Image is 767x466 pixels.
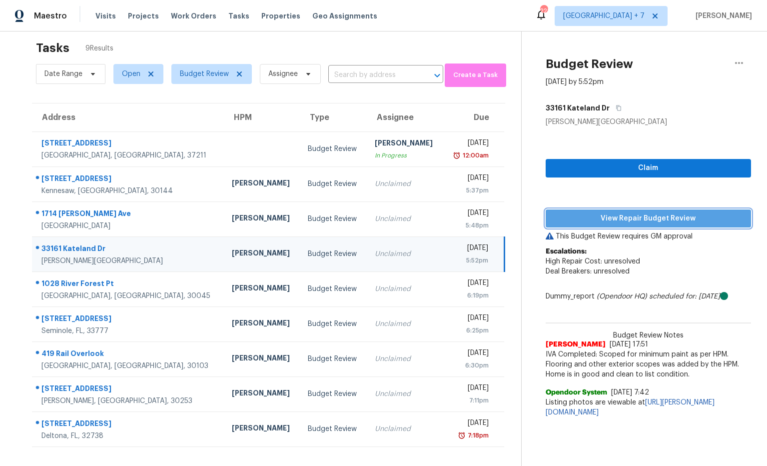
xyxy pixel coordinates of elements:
[546,77,604,87] div: [DATE] by 5:52pm
[610,99,623,117] button: Copy Address
[312,11,377,21] span: Geo Assignments
[546,117,752,127] div: [PERSON_NAME][GEOGRAPHIC_DATA]
[546,397,752,417] span: Listing photos are viewable at
[232,283,292,295] div: [PERSON_NAME]
[607,330,690,340] span: Budget Review Notes
[451,173,489,185] div: [DATE]
[451,220,489,230] div: 5:48pm
[375,150,435,160] div: In Progress
[308,144,359,154] div: Budget Review
[375,179,435,189] div: Unclaimed
[41,313,216,326] div: [STREET_ADDRESS]
[308,319,359,329] div: Budget Review
[224,103,300,131] th: HPM
[375,249,435,259] div: Unclaimed
[41,291,216,301] div: [GEOGRAPHIC_DATA], [GEOGRAPHIC_DATA], 30045
[34,11,67,21] span: Maestro
[308,389,359,399] div: Budget Review
[41,348,216,361] div: 419 Rail Overlook
[546,159,752,177] button: Claim
[453,150,461,160] img: Overdue Alarm Icon
[41,150,216,160] div: [GEOGRAPHIC_DATA], [GEOGRAPHIC_DATA], 37211
[649,293,720,300] i: scheduled for: [DATE]
[41,418,216,431] div: [STREET_ADDRESS]
[546,387,607,397] span: Opendoor System
[451,185,489,195] div: 5:37pm
[171,11,216,21] span: Work Orders
[546,258,640,265] span: High Repair Cost: unresolved
[180,69,229,79] span: Budget Review
[308,424,359,434] div: Budget Review
[430,68,444,82] button: Open
[451,208,489,220] div: [DATE]
[546,349,752,379] span: IVA Completed: Scoped for minimum paint as per HPM. Flooring and other exterior scopes was added ...
[232,318,292,330] div: [PERSON_NAME]
[41,256,216,266] div: [PERSON_NAME][GEOGRAPHIC_DATA]
[554,162,744,174] span: Claim
[41,208,216,221] div: 1714 [PERSON_NAME] Ave
[41,138,216,150] div: [STREET_ADDRESS]
[328,67,415,83] input: Search by address
[41,326,216,336] div: Seminole, FL, 33777
[451,325,489,335] div: 6:25pm
[375,389,435,399] div: Unclaimed
[611,389,649,396] span: [DATE] 7:42
[375,319,435,329] div: Unclaimed
[41,361,216,371] div: [GEOGRAPHIC_DATA], [GEOGRAPHIC_DATA], 30103
[451,278,489,290] div: [DATE]
[41,186,216,196] div: Kennesaw, [GEOGRAPHIC_DATA], 30144
[232,213,292,225] div: [PERSON_NAME]
[451,138,489,150] div: [DATE]
[546,268,630,275] span: Deal Breakers: unresolved
[268,69,298,79] span: Assignee
[232,178,292,190] div: [PERSON_NAME]
[228,12,249,19] span: Tasks
[461,150,489,160] div: 12:00am
[451,383,489,395] div: [DATE]
[41,383,216,396] div: [STREET_ADDRESS]
[443,103,504,131] th: Due
[375,214,435,224] div: Unclaimed
[308,249,359,259] div: Budget Review
[597,293,647,300] i: (Opendoor HQ)
[232,423,292,435] div: [PERSON_NAME]
[546,209,752,228] button: View Repair Budget Review
[375,284,435,294] div: Unclaimed
[261,11,300,21] span: Properties
[41,278,216,291] div: 1028 River Forest Pt
[450,69,501,81] span: Create a Task
[546,339,606,349] span: [PERSON_NAME]
[232,248,292,260] div: [PERSON_NAME]
[41,173,216,186] div: [STREET_ADDRESS]
[41,431,216,441] div: Deltona, FL, 32738
[44,69,82,79] span: Date Range
[546,291,752,301] div: Dummy_report
[375,138,435,150] div: [PERSON_NAME]
[41,396,216,406] div: [PERSON_NAME], [GEOGRAPHIC_DATA], 30253
[451,348,489,360] div: [DATE]
[546,103,610,113] h5: 33161 Kateland Dr
[367,103,443,131] th: Assignee
[308,354,359,364] div: Budget Review
[610,341,648,348] span: [DATE] 17:51
[85,43,113,53] span: 9 Results
[128,11,159,21] span: Projects
[451,313,489,325] div: [DATE]
[375,354,435,364] div: Unclaimed
[451,290,489,300] div: 6:19pm
[692,11,752,21] span: [PERSON_NAME]
[41,243,216,256] div: 33161 Kateland Dr
[451,395,489,405] div: 7:11pm
[375,424,435,434] div: Unclaimed
[308,284,359,294] div: Budget Review
[445,63,506,87] button: Create a Task
[300,103,367,131] th: Type
[232,388,292,400] div: [PERSON_NAME]
[546,248,587,255] b: Escalations:
[308,179,359,189] div: Budget Review
[32,103,224,131] th: Address
[546,231,752,241] p: This Budget Review requires GM approval
[563,11,645,21] span: [GEOGRAPHIC_DATA] + 7
[540,6,547,16] div: 221
[466,430,489,440] div: 7:18pm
